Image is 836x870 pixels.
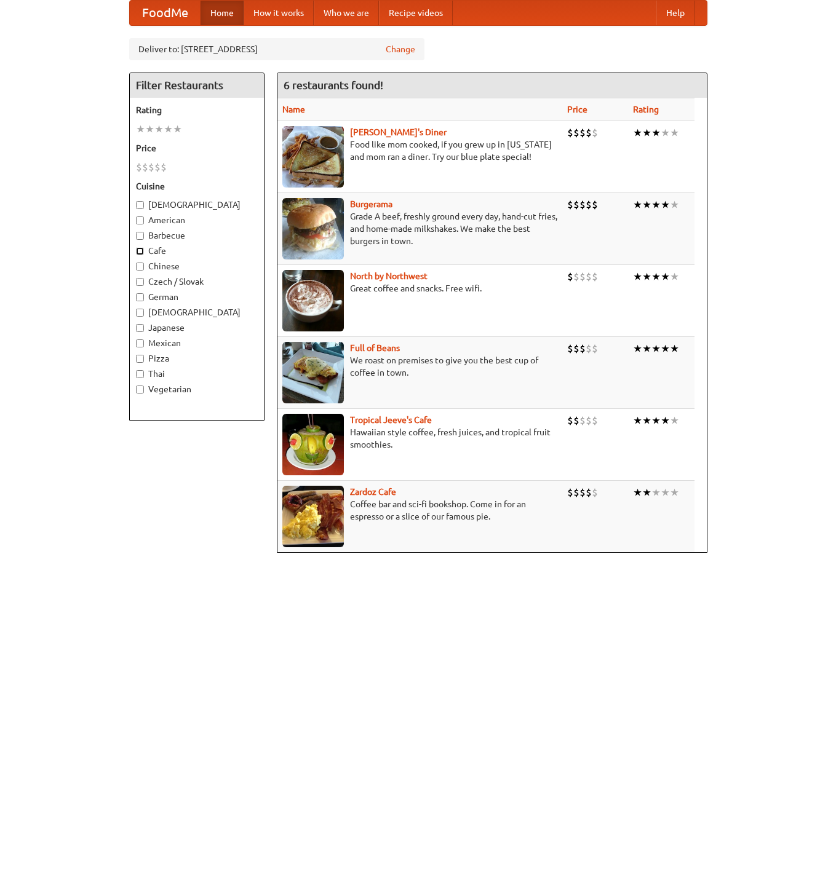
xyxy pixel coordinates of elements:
[282,282,557,295] p: Great coffee and snacks. Free wifi.
[633,270,642,283] li: ★
[130,1,201,25] a: FoodMe
[633,198,642,212] li: ★
[670,198,679,212] li: ★
[670,414,679,427] li: ★
[670,486,679,499] li: ★
[136,306,258,318] label: [DEMOGRAPHIC_DATA]
[633,342,642,355] li: ★
[136,291,258,303] label: German
[651,342,661,355] li: ★
[350,127,447,137] a: [PERSON_NAME]'s Diner
[651,270,661,283] li: ★
[567,105,587,114] a: Price
[579,414,586,427] li: $
[651,198,661,212] li: ★
[136,337,258,349] label: Mexican
[136,260,258,272] label: Chinese
[642,486,651,499] li: ★
[282,426,557,451] p: Hawaiian style coffee, fresh juices, and tropical fruit smoothies.
[136,386,144,393] input: Vegetarian
[350,415,432,425] a: Tropical Jeeve's Cafe
[282,414,344,475] img: jeeves.jpg
[154,122,164,136] li: ★
[282,354,557,379] p: We roast on premises to give you the best cup of coffee in town.
[136,322,258,334] label: Japanese
[136,199,258,211] label: [DEMOGRAPHIC_DATA]
[656,1,695,25] a: Help
[661,270,670,283] li: ★
[573,270,579,283] li: $
[350,271,428,281] a: North by Northwest
[633,105,659,114] a: Rating
[573,342,579,355] li: $
[586,486,592,499] li: $
[573,126,579,140] li: $
[661,342,670,355] li: ★
[142,160,148,174] li: $
[642,198,651,212] li: ★
[586,198,592,212] li: $
[350,199,392,209] a: Burgerama
[136,339,144,347] input: Mexican
[130,73,264,98] h4: Filter Restaurants
[350,343,400,353] a: Full of Beans
[136,214,258,226] label: American
[282,126,344,188] img: sallys.jpg
[136,232,144,240] input: Barbecue
[282,138,557,163] p: Food like mom cooked, if you grew up in [US_STATE] and mom ran a diner. Try our blue plate special!
[567,270,573,283] li: $
[586,270,592,283] li: $
[592,486,598,499] li: $
[567,414,573,427] li: $
[154,160,161,174] li: $
[136,160,142,174] li: $
[136,278,144,286] input: Czech / Slovak
[661,486,670,499] li: ★
[642,414,651,427] li: ★
[573,198,579,212] li: $
[567,486,573,499] li: $
[573,414,579,427] li: $
[350,487,396,497] a: Zardoz Cafe
[136,370,144,378] input: Thai
[136,180,258,192] h5: Cuisine
[567,342,573,355] li: $
[161,160,167,174] li: $
[567,198,573,212] li: $
[136,352,258,365] label: Pizza
[592,198,598,212] li: $
[642,342,651,355] li: ★
[282,210,557,247] p: Grade A beef, freshly ground every day, hand-cut fries, and home-made milkshakes. We make the bes...
[136,293,144,301] input: German
[282,486,344,547] img: zardoz.jpg
[386,43,415,55] a: Change
[592,270,598,283] li: $
[661,126,670,140] li: ★
[670,270,679,283] li: ★
[579,342,586,355] li: $
[136,142,258,154] h5: Price
[282,105,305,114] a: Name
[282,198,344,259] img: burgerama.jpg
[586,342,592,355] li: $
[579,126,586,140] li: $
[314,1,379,25] a: Who we are
[136,201,144,209] input: [DEMOGRAPHIC_DATA]
[136,263,144,271] input: Chinese
[145,122,154,136] li: ★
[670,126,679,140] li: ★
[633,414,642,427] li: ★
[661,414,670,427] li: ★
[282,342,344,403] img: beans.jpg
[136,245,258,257] label: Cafe
[633,486,642,499] li: ★
[136,309,144,317] input: [DEMOGRAPHIC_DATA]
[136,324,144,332] input: Japanese
[284,79,383,91] ng-pluralize: 6 restaurants found!
[592,414,598,427] li: $
[244,1,314,25] a: How it works
[592,342,598,355] li: $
